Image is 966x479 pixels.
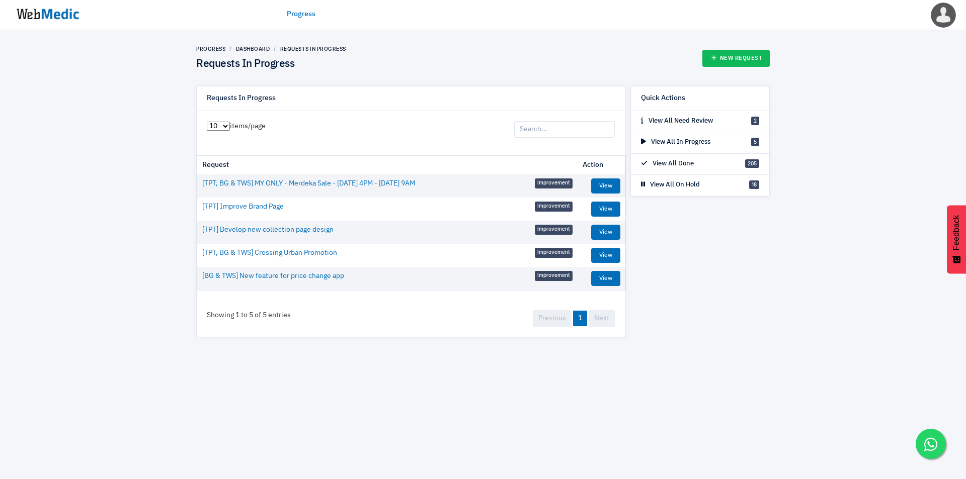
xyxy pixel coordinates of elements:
span: Improvement [535,178,573,188]
a: 1 [573,311,587,326]
div: Showing 1 to 5 of 5 entries [197,300,301,331]
a: View [591,202,620,217]
a: New Request [702,50,770,67]
button: Feedback - Show survey [947,205,966,273]
span: Improvement [535,271,573,281]
h6: Quick Actions [641,94,685,103]
p: View All On Hold [641,180,700,190]
a: Progress [287,9,315,20]
input: Search... [514,121,615,138]
span: Feedback [952,215,961,250]
a: View [591,225,620,240]
a: Requests In Progress [280,46,346,52]
a: [TPT, BG & TWS] Crossing Urban Promotion [202,248,337,258]
span: Improvement [535,225,573,235]
a: Next [589,310,615,327]
p: View All Need Review [641,116,713,126]
span: 5 [751,138,759,146]
th: Action [578,156,625,174]
p: View All Done [641,159,694,169]
span: 18 [749,180,759,189]
a: Progress [196,46,225,52]
label: items/page [207,121,266,132]
span: 2 [751,117,759,125]
h6: Requests In Progress [207,94,276,103]
select: items/page [207,122,230,131]
a: View [591,248,620,263]
h4: Requests In Progress [196,58,346,71]
span: Improvement [535,202,573,212]
p: View All In Progress [641,137,710,147]
a: [TPT] Develop new collection page design [202,225,334,235]
a: View [591,271,620,286]
a: Previous [533,310,572,327]
a: Dashboard [236,46,270,52]
a: [BG & TWS] New feature for price change app [202,271,344,281]
span: Improvement [535,248,573,258]
nav: breadcrumb [196,45,346,53]
a: View [591,178,620,194]
span: 205 [745,159,759,168]
th: Request [197,156,578,174]
a: [TPT, BG & TWS] MY ONLY - Merdeka Sale - [DATE] 4PM - [DATE] 9AM [202,178,415,189]
a: [TPT] Improve Brand Page [202,202,284,212]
